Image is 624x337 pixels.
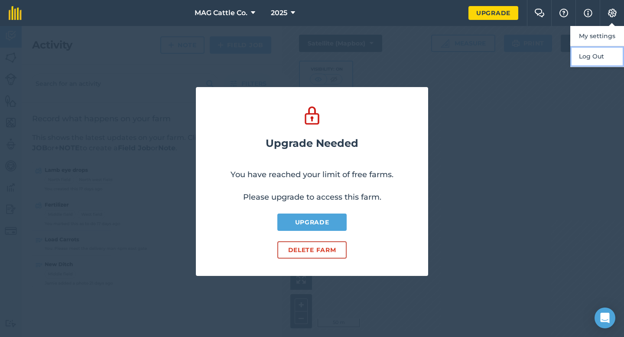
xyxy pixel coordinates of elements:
span: MAG Cattle Co. [195,8,247,18]
img: A question mark icon [559,9,569,17]
p: You have reached your limit of free farms. [231,168,393,181]
a: Upgrade [277,214,347,231]
img: fieldmargin Logo [9,6,22,20]
button: Log Out [570,46,624,67]
img: svg+xml;base64,PHN2ZyB4bWxucz0iaHR0cDovL3d3dy53My5vcmcvMjAwMC9zdmciIHdpZHRoPSIxNyIgaGVpZ2h0PSIxNy... [584,8,592,18]
a: Upgrade [468,6,518,20]
div: Open Intercom Messenger [595,308,615,328]
button: Delete farm [277,241,347,259]
span: 2025 [271,8,287,18]
p: Please upgrade to access this farm. [243,191,381,203]
h2: Upgrade Needed [266,137,358,149]
img: A cog icon [607,9,617,17]
button: My settings [570,26,624,46]
img: Two speech bubbles overlapping with the left bubble in the forefront [534,9,545,17]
